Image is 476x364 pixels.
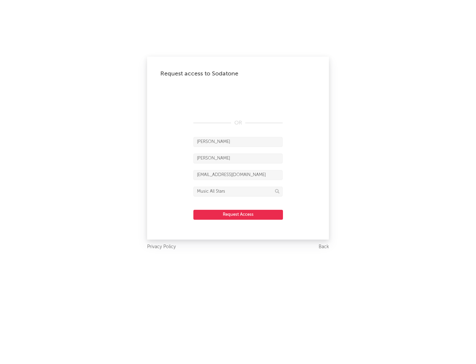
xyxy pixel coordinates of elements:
button: Request Access [193,210,283,220]
input: First Name [193,137,283,147]
input: Email [193,170,283,180]
input: Division [193,187,283,197]
div: OR [193,119,283,127]
a: Privacy Policy [147,243,176,251]
div: Request access to Sodatone [160,70,316,78]
input: Last Name [193,154,283,163]
a: Back [319,243,329,251]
